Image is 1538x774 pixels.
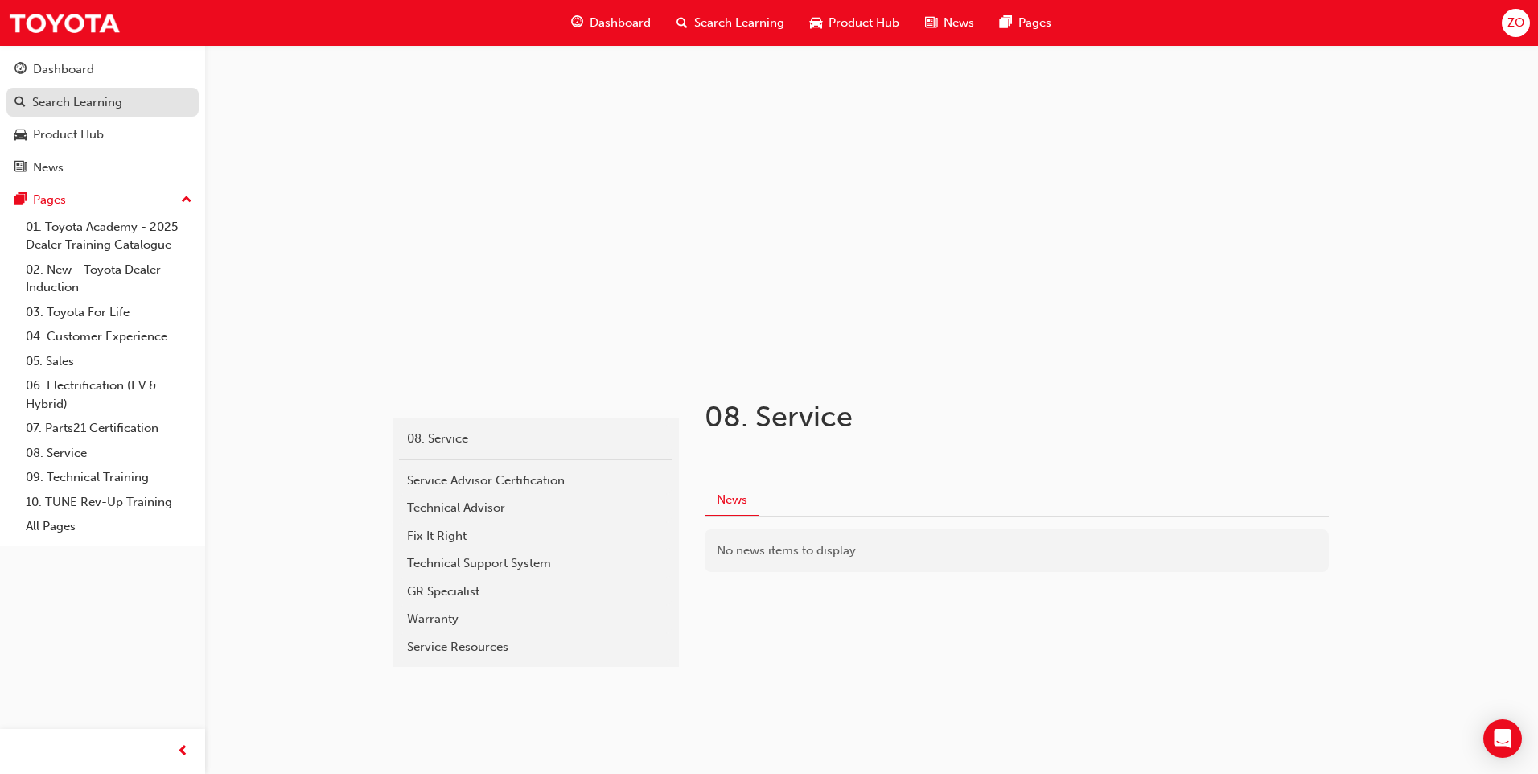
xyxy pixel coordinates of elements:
img: Trak [8,5,121,41]
span: up-icon [181,190,192,211]
a: car-iconProduct Hub [797,6,912,39]
span: News [944,14,974,32]
a: pages-iconPages [987,6,1064,39]
div: Service Resources [407,638,664,657]
div: Warranty [407,610,664,628]
div: Open Intercom Messenger [1483,719,1522,758]
span: Search Learning [694,14,784,32]
span: car-icon [810,13,822,33]
span: guage-icon [571,13,583,33]
a: Service Resources [399,633,672,661]
a: 04. Customer Experience [19,324,199,349]
span: news-icon [14,161,27,175]
a: 08. Service [19,441,199,466]
div: GR Specialist [407,583,664,601]
button: DashboardSearch LearningProduct HubNews [6,51,199,185]
div: 08. Service [407,430,664,448]
span: news-icon [925,13,937,33]
a: News [6,153,199,183]
a: Warranty [399,605,672,633]
a: search-iconSearch Learning [664,6,797,39]
span: pages-icon [14,193,27,208]
div: Technical Advisor [407,499,664,517]
h1: 08. Service [705,399,1232,434]
span: Pages [1018,14,1051,32]
a: Dashboard [6,55,199,84]
a: 02. New - Toyota Dealer Induction [19,257,199,300]
a: 08. Service [399,425,672,453]
a: Technical Support System [399,550,672,578]
a: 01. Toyota Academy - 2025 Dealer Training Catalogue [19,215,199,257]
a: GR Specialist [399,578,672,606]
div: Service Advisor Certification [407,471,664,490]
a: 10. TUNE Rev-Up Training [19,490,199,515]
span: search-icon [14,96,26,110]
a: 07. Parts21 Certification [19,416,199,441]
a: All Pages [19,514,199,539]
div: News [33,159,64,177]
button: Pages [6,185,199,215]
div: Fix It Right [407,527,664,546]
a: guage-iconDashboard [558,6,664,39]
button: News [705,485,759,517]
a: 05. Sales [19,349,199,374]
a: Search Learning [6,88,199,117]
span: search-icon [676,13,688,33]
div: Pages [33,191,66,209]
button: ZO [1502,9,1530,37]
a: Technical Advisor [399,494,672,522]
span: Product Hub [829,14,899,32]
div: Technical Support System [407,554,664,573]
span: Dashboard [590,14,651,32]
div: Product Hub [33,126,104,144]
a: Fix It Right [399,522,672,550]
a: Service Advisor Certification [399,467,672,495]
div: Search Learning [32,93,122,112]
a: 03. Toyota For Life [19,300,199,325]
span: guage-icon [14,63,27,77]
a: news-iconNews [912,6,987,39]
span: pages-icon [1000,13,1012,33]
a: Product Hub [6,120,199,150]
span: ZO [1507,14,1524,32]
a: 09. Technical Training [19,465,199,490]
div: No news items to display [705,529,1329,572]
a: 06. Electrification (EV & Hybrid) [19,373,199,416]
span: prev-icon [177,742,189,762]
div: Dashboard [33,60,94,79]
span: car-icon [14,128,27,142]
